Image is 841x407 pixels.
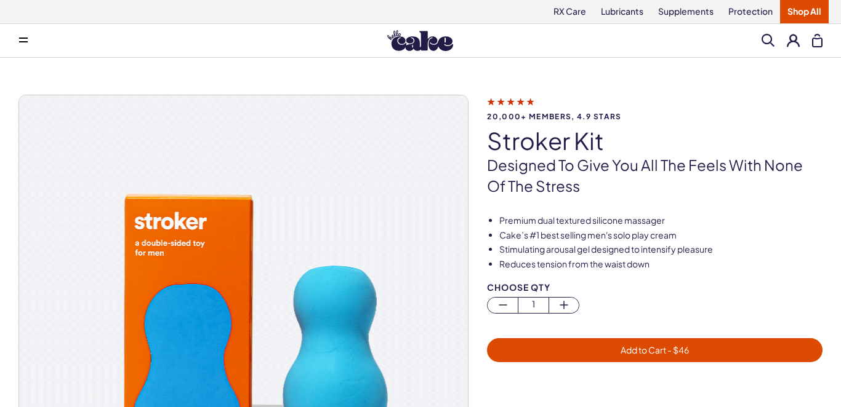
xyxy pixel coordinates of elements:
[499,215,823,227] li: Premium dual textured silicone massager
[499,243,823,256] li: Stimulating arousal gel designed to intensify pleasure
[487,338,823,362] button: Add to Cart - $46
[487,283,823,292] div: Choose Qty
[487,96,823,121] a: 20,000+ members, 4.9 stars
[499,229,823,242] li: Cake’s #1 best selling men's solo play cream
[518,298,549,312] span: 1
[621,344,689,355] span: Add to Cart
[387,30,453,51] img: Hello Cake
[487,128,823,154] h1: stroker kit
[487,113,823,121] span: 20,000+ members, 4.9 stars
[499,258,823,271] li: Reduces tension from the waist down
[666,344,689,355] span: - $ 46
[487,155,823,196] p: Designed to give you all the feels with none of the stress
